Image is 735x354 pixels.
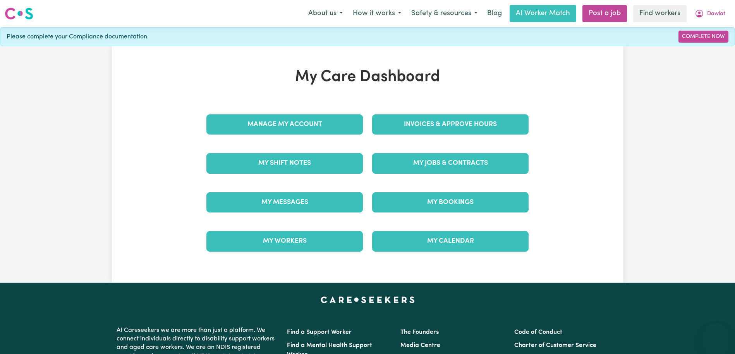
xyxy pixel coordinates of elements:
a: Manage My Account [206,114,363,135]
a: Blog [483,5,507,22]
button: My Account [690,5,730,22]
a: My Shift Notes [206,153,363,173]
a: My Jobs & Contracts [372,153,529,173]
a: Careseekers logo [5,5,33,22]
h1: My Care Dashboard [202,68,533,86]
img: Careseekers logo [5,7,33,21]
span: Please complete your Compliance documentation. [7,32,149,41]
a: Media Centre [400,342,440,349]
a: AI Worker Match [510,5,576,22]
a: My Messages [206,192,363,212]
a: Find workers [633,5,687,22]
a: Post a job [582,5,627,22]
a: Charter of Customer Service [514,342,596,349]
a: My Bookings [372,192,529,212]
a: Invoices & Approve Hours [372,114,529,135]
button: How it works [348,5,406,22]
a: Code of Conduct [514,329,562,335]
a: Complete Now [678,31,728,43]
button: Safety & resources [406,5,483,22]
a: My Workers [206,231,363,251]
a: The Founders [400,329,439,335]
button: About us [303,5,348,22]
a: Careseekers home page [321,297,415,303]
iframe: Button to launch messaging window [704,323,729,348]
a: Find a Support Worker [287,329,352,335]
a: My Calendar [372,231,529,251]
span: Dawlat [707,10,725,18]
